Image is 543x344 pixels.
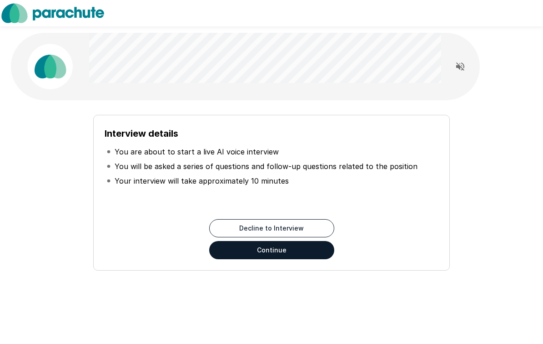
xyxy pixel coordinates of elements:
button: Continue [209,241,334,259]
p: You will be asked a series of questions and follow-up questions related to the position [115,161,417,172]
p: You are about to start a live AI voice interview [115,146,279,157]
button: Read questions aloud [451,57,469,76]
p: Your interview will take approximately 10 minutes [115,175,289,186]
img: parachute_avatar.png [27,44,73,89]
button: Decline to Interview [209,219,334,237]
b: Interview details [105,128,178,139]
